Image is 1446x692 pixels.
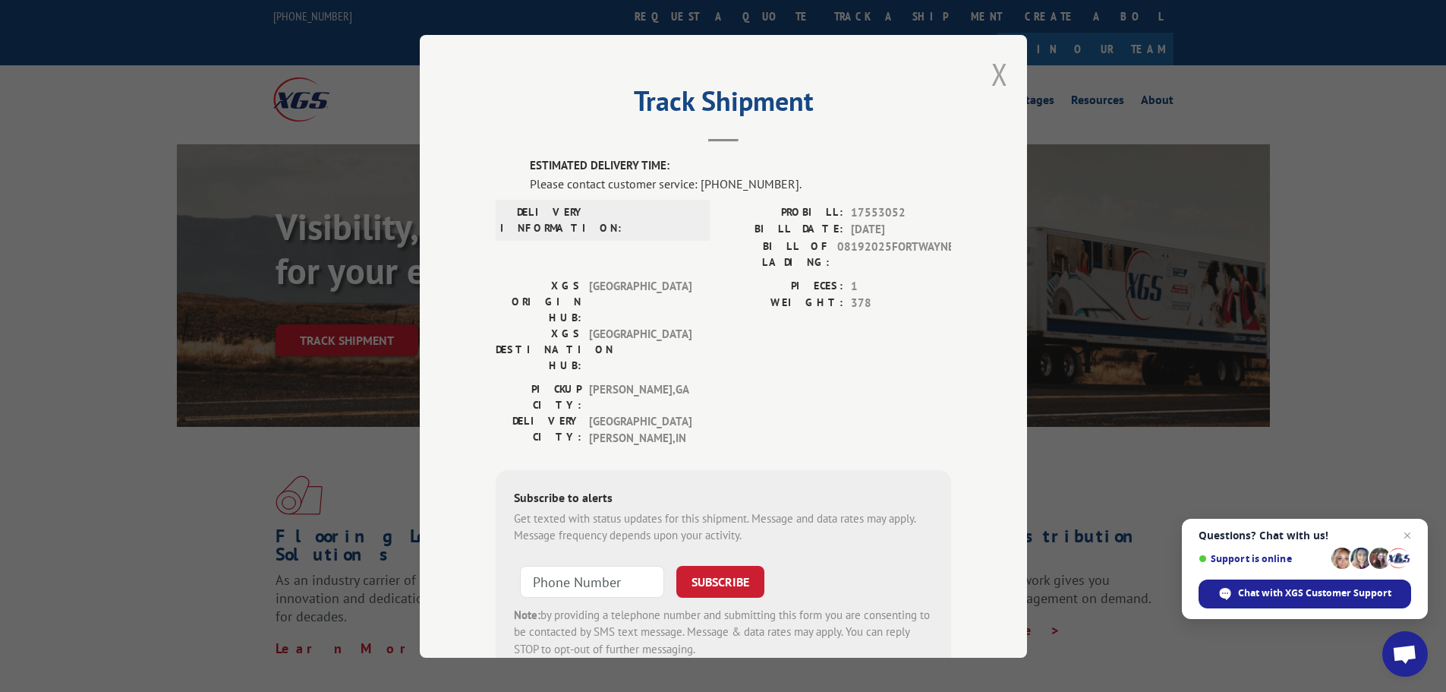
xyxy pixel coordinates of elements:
[723,204,843,221] label: PROBILL:
[1238,586,1391,600] span: Chat with XGS Customer Support
[723,221,843,239] label: BILL DATE:
[723,277,843,295] label: PIECES:
[496,277,581,325] label: XGS ORIGIN HUB:
[496,412,581,447] label: DELIVERY CITY:
[851,221,951,239] span: [DATE]
[500,204,586,235] label: DELIVERY INFORMATION:
[676,565,764,597] button: SUBSCRIBE
[851,295,951,312] span: 378
[514,510,933,544] div: Get texted with status updates for this shipment. Message and data rates may apply. Message frequ...
[514,607,540,621] strong: Note:
[723,295,843,312] label: WEIGHT:
[496,90,951,119] h2: Track Shipment
[530,157,951,175] label: ESTIMATED DELIVERY TIME:
[589,325,691,373] span: [GEOGRAPHIC_DATA]
[723,238,830,270] label: BILL OF LADING:
[520,565,664,597] input: Phone Number
[530,174,951,192] div: Please contact customer service: [PHONE_NUMBER].
[589,412,691,447] span: [GEOGRAPHIC_DATA][PERSON_NAME] , IN
[851,277,951,295] span: 1
[1199,529,1411,542] span: Questions? Chat with us!
[837,238,951,270] span: 08192025FORTWAYNE
[496,325,581,373] label: XGS DESTINATION HUB:
[589,381,691,412] span: [PERSON_NAME] , GA
[1382,631,1428,677] a: Open chat
[991,54,1008,94] button: Close modal
[1199,553,1326,564] span: Support is online
[851,204,951,221] span: 17553052
[1199,580,1411,608] span: Chat with XGS Customer Support
[496,381,581,412] label: PICKUP CITY:
[514,606,933,658] div: by providing a telephone number and submitting this form you are consenting to be contacted by SM...
[589,277,691,325] span: [GEOGRAPHIC_DATA]
[514,488,933,510] div: Subscribe to alerts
